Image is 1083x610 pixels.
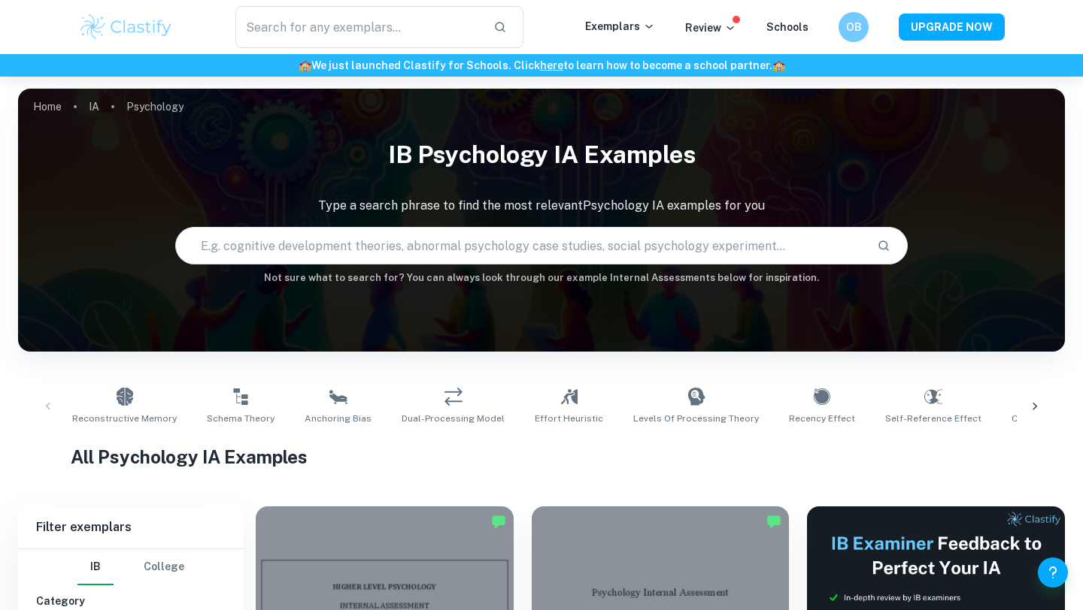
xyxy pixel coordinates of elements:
span: Effort Heuristic [535,412,603,425]
h6: OB [845,19,863,35]
img: Marked [766,514,781,529]
span: Anchoring Bias [305,412,372,425]
p: Exemplars [585,18,655,35]
a: Home [33,96,62,117]
h6: Not sure what to search for? You can always look through our example Internal Assessments below f... [18,270,1065,285]
button: Help and Feedback [1038,557,1068,587]
span: 🏫 [772,59,785,71]
span: Dual-Processing Model [402,412,505,425]
a: here [540,59,563,71]
a: IA [89,96,99,117]
img: Marked [491,514,506,529]
h6: We just launched Clastify for Schools. Click to learn how to become a school partner. [3,57,1080,74]
span: Self-Reference Effect [885,412,981,425]
h1: IB Psychology IA examples [18,131,1065,179]
span: Recency Effect [789,412,855,425]
span: Schema Theory [207,412,275,425]
h6: Category [36,593,226,609]
span: 🏫 [299,59,311,71]
input: Search for any exemplars... [235,6,481,48]
p: Psychology [126,98,184,115]
span: Levels of Processing Theory [633,412,759,425]
span: Reconstructive Memory [72,412,177,425]
h1: All Psychology IA Examples [71,443,1013,470]
button: College [144,549,184,585]
img: Clastify logo [78,12,174,42]
button: Search [871,233,896,258]
a: Schools [766,21,808,33]
h6: Filter exemplars [18,506,244,548]
div: Filter type choice [77,549,184,585]
p: Type a search phrase to find the most relevant Psychology IA examples for you [18,197,1065,215]
input: E.g. cognitive development theories, abnormal psychology case studies, social psychology experime... [176,225,865,267]
button: UPGRADE NOW [899,14,1005,41]
button: IB [77,549,114,585]
button: OB [839,12,869,42]
p: Review [685,20,736,36]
